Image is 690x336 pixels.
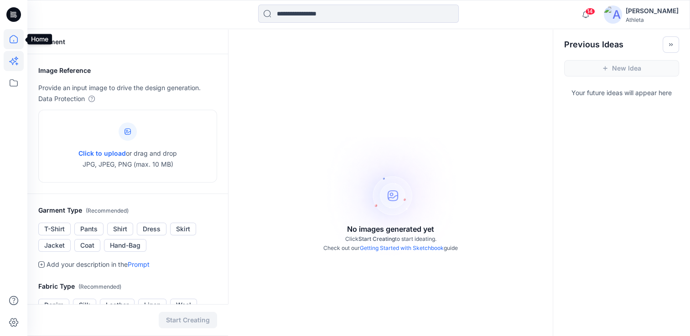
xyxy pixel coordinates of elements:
[107,223,133,235] button: Shirt
[38,239,71,252] button: Jacket
[347,224,434,234] p: No images generated yet
[626,16,679,23] div: Athleta
[663,36,679,53] button: Toggle idea bar
[358,235,395,242] span: Start Creating
[86,207,129,214] span: ( Recommended )
[78,149,126,157] span: Click to upload
[38,205,217,216] h2: Garment Type
[138,299,166,311] button: Linen
[604,5,622,24] img: avatar
[38,82,217,93] p: Provide an input image to drive the design generation.
[104,239,146,252] button: Hand-Bag
[170,299,197,311] button: Wool
[564,39,623,50] h2: Previous Ideas
[38,65,217,76] h2: Image Reference
[78,283,121,290] span: ( Recommended )
[73,299,96,311] button: Silk
[100,299,135,311] button: Leather
[128,260,150,268] a: Prompt
[38,223,71,235] button: T-Shirt
[38,93,85,104] p: Data Protection
[38,281,217,292] h2: Fabric Type
[38,299,69,311] button: Denim
[553,84,690,98] p: Your future ideas will appear here
[137,223,166,235] button: Dress
[360,244,444,251] a: Getting Started with Sketchbook
[74,239,100,252] button: Coat
[47,259,150,270] p: Add your description in the
[323,234,458,253] p: Click to start ideating. Check out our guide
[170,223,196,235] button: Skirt
[585,8,595,15] span: 14
[626,5,679,16] div: [PERSON_NAME]
[74,223,104,235] button: Pants
[78,148,177,170] p: or drag and drop JPG, JPEG, PNG (max. 10 MB)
